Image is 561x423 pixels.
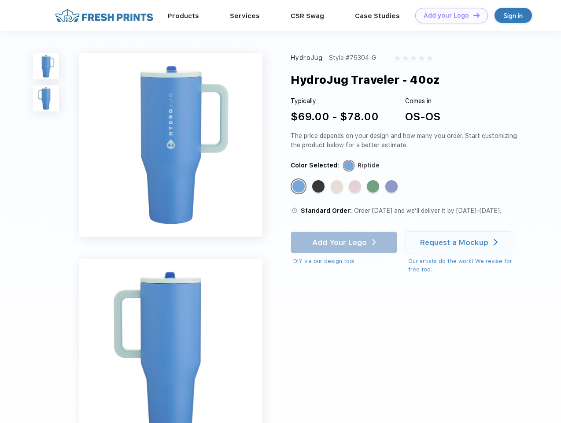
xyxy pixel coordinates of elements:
div: Pink Sand [349,180,361,193]
div: The price depends on your design and how many you order. Start customizing the product below for ... [291,131,520,150]
div: HydroJug Traveler - 40oz [291,71,440,88]
img: func=resize&h=640 [79,53,262,237]
div: Our artists do the work! We revise for free too. [408,257,520,274]
div: HydroJug [291,53,323,63]
div: Comes in [405,96,440,106]
img: gray_star.svg [403,56,408,61]
img: gray_star.svg [411,56,416,61]
div: Black [312,180,325,193]
div: Request a Mockup [420,238,488,247]
img: gray_star.svg [419,56,424,61]
div: Riptide [292,180,305,193]
div: Add your Logo [424,12,469,19]
div: Riptide [358,161,380,170]
div: Peri [385,180,398,193]
div: DIY via our design tool. [293,257,397,266]
div: $69.00 - $78.00 [291,109,379,125]
img: gray_star.svg [427,56,432,61]
div: Cream [331,180,343,193]
img: standard order [291,207,299,215]
a: Products [168,12,199,20]
div: OS-OS [405,109,440,125]
img: DT [473,13,480,18]
img: func=resize&h=100 [33,85,59,111]
a: Sign in [495,8,532,23]
div: Style #75304-G [329,53,376,63]
span: Order [DATE] and we’ll deliver it by [DATE]–[DATE]. [354,207,501,214]
img: gray_star.svg [395,56,400,61]
img: func=resize&h=100 [33,53,59,79]
img: fo%20logo%202.webp [52,8,156,23]
img: white arrow [494,239,498,245]
span: Standard Order: [301,207,352,214]
div: Typically [291,96,379,106]
div: Sage [367,180,379,193]
div: Sign in [504,11,523,21]
div: Color Selected: [291,161,339,170]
